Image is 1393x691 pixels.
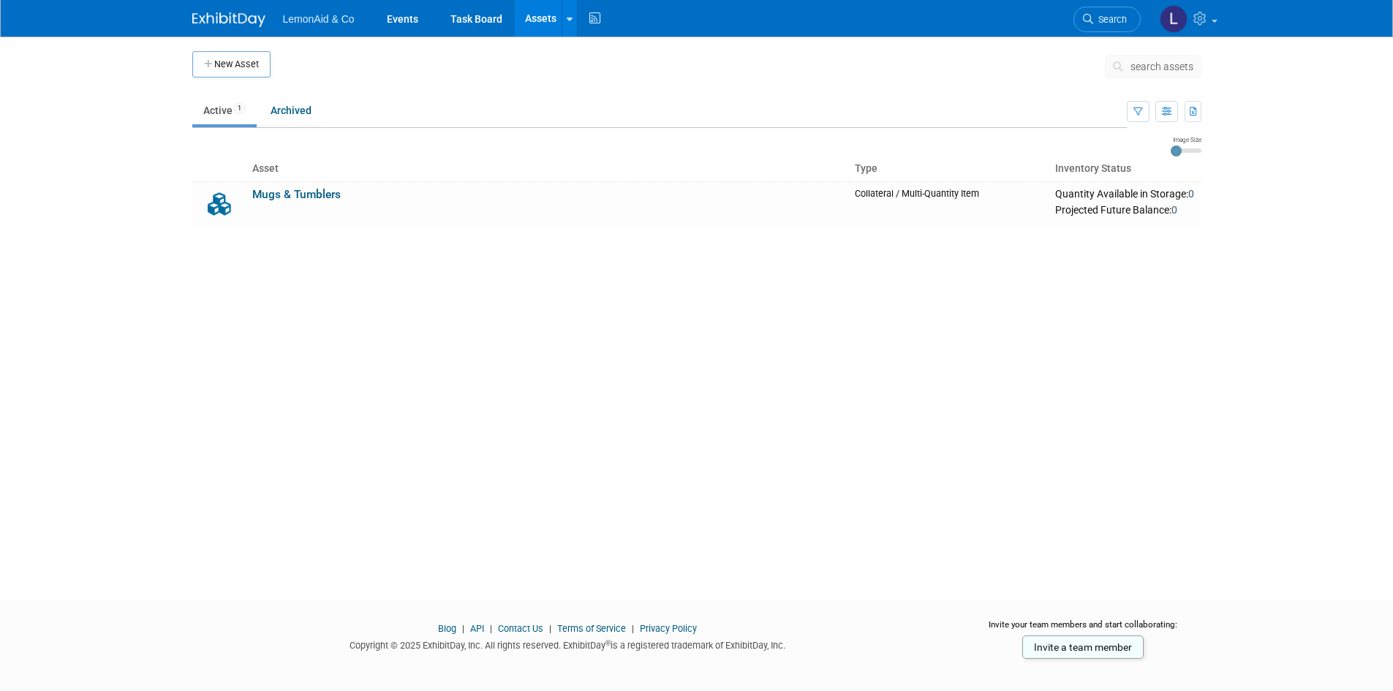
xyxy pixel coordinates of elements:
span: | [458,623,468,634]
span: 0 [1171,204,1177,216]
span: 0 [1188,188,1194,200]
span: LemonAid & Co [283,13,355,25]
a: Invite a team member [1022,635,1144,659]
span: 1 [233,103,246,114]
img: Collateral-Icon-2.png [198,188,241,220]
a: Contact Us [498,623,543,634]
a: Blog [438,623,456,634]
span: | [546,623,555,634]
span: | [628,623,638,634]
span: Search [1093,14,1127,25]
th: Type [849,156,1050,181]
a: Mugs & Tumblers [252,188,341,201]
div: Invite your team members and start collaborating: [965,619,1201,641]
th: Asset [246,156,849,181]
span: | [486,623,496,634]
button: search assets [1105,55,1201,78]
button: New Asset [192,51,271,78]
a: Active1 [192,97,257,124]
img: Lawrence Hampp [1160,5,1188,33]
div: Copyright © 2025 ExhibitDay, Inc. All rights reserved. ExhibitDay is a registered trademark of Ex... [192,635,944,652]
div: Image Size [1171,135,1201,144]
a: Terms of Service [557,623,626,634]
img: ExhibitDay [192,12,265,27]
div: Projected Future Balance: [1055,201,1195,217]
td: Collateral / Multi-Quantity Item [849,181,1050,226]
span: search assets [1130,61,1193,72]
a: Privacy Policy [640,623,697,634]
div: Quantity Available in Storage: [1055,188,1195,201]
a: API [470,623,484,634]
sup: ® [605,639,611,647]
a: Search [1073,7,1141,32]
a: Archived [260,97,322,124]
